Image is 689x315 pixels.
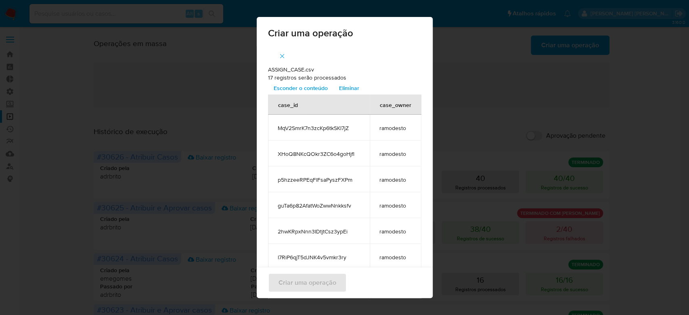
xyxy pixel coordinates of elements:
span: ramodesto [379,228,412,235]
span: ramodesto [379,124,412,132]
button: Eliminar [333,82,365,94]
p: ASSIGN_CASE.csv [268,66,421,74]
span: XHoQ8NKcQOkr3ZC6o4goHjfl [278,150,360,157]
span: p5hzzeeRPEqFlFsaPyszFXPm [278,176,360,183]
span: Criar uma operação [268,28,421,38]
span: Eliminar [339,82,359,94]
span: guTa6p82AfatWoZwwNnkksfv [278,202,360,209]
span: ramodesto [379,150,412,157]
span: l7RiP6qjT5dJNK4v5vmkr3ry [278,254,360,261]
span: MqV2SmrK7n3zcKp6tkSKl7jZ [278,124,360,132]
button: Esconder o conteúdo [268,82,333,94]
div: case_owner [370,95,421,114]
span: Esconder o conteúdo [274,82,328,94]
div: case_id [268,95,308,114]
p: 17 registros serão processados [268,74,421,82]
span: ramodesto [379,202,412,209]
span: 2hwKRpxNnn3IDtjtCsz3ypEi [278,228,360,235]
span: ramodesto [379,254,412,261]
span: ramodesto [379,176,412,183]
